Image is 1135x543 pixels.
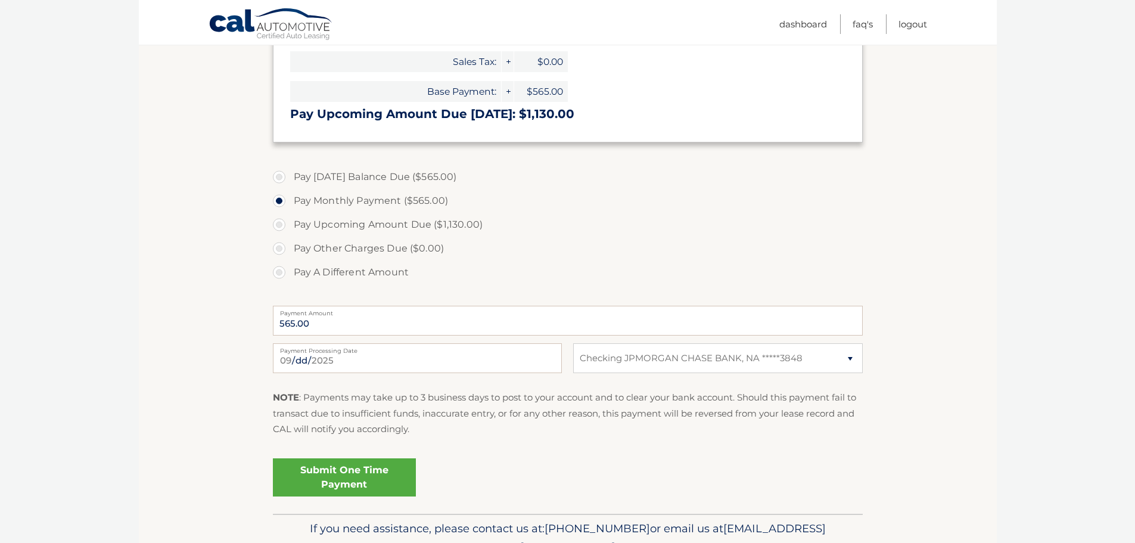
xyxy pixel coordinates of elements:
strong: NOTE [273,392,299,403]
h3: Pay Upcoming Amount Due [DATE]: $1,130.00 [290,107,845,122]
span: $565.00 [514,81,568,102]
span: $0.00 [514,51,568,72]
span: + [502,51,514,72]
label: Pay Upcoming Amount Due ($1,130.00) [273,213,863,237]
label: Payment Processing Date [273,343,562,353]
a: Submit One Time Payment [273,458,416,497]
label: Payment Amount [273,306,863,315]
label: Pay [DATE] Balance Due ($565.00) [273,165,863,189]
a: Logout [898,14,927,34]
a: Cal Automotive [209,8,334,42]
label: Pay A Different Amount [273,260,863,284]
input: Payment Date [273,343,562,373]
input: Payment Amount [273,306,863,336]
span: Sales Tax: [290,51,501,72]
span: + [502,81,514,102]
label: Pay Monthly Payment ($565.00) [273,189,863,213]
p: : Payments may take up to 3 business days to post to your account and to clear your bank account.... [273,390,863,437]
label: Pay Other Charges Due ($0.00) [273,237,863,260]
span: Base Payment: [290,81,501,102]
span: [PHONE_NUMBER] [545,522,650,535]
a: Dashboard [779,14,827,34]
a: FAQ's [853,14,873,34]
